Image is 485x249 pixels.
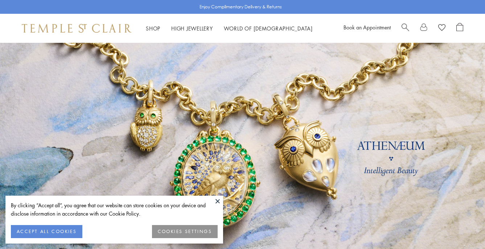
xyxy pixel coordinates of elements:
p: Enjoy Complimentary Delivery & Returns [200,3,282,11]
nav: Main navigation [146,24,313,33]
button: ACCEPT ALL COOKIES [11,225,82,238]
a: World of [DEMOGRAPHIC_DATA]World of [DEMOGRAPHIC_DATA] [224,25,313,32]
a: Search [402,23,409,34]
div: By clicking “Accept all”, you agree that our website can store cookies on your device and disclos... [11,201,218,218]
a: Book an Appointment [344,24,391,31]
button: COOKIES SETTINGS [152,225,218,238]
iframe: Gorgias live chat messenger [449,215,478,242]
a: Open Shopping Bag [456,23,463,34]
a: ShopShop [146,25,160,32]
a: View Wishlist [438,23,445,34]
img: Temple St. Clair [22,24,131,33]
a: High JewelleryHigh Jewellery [171,25,213,32]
